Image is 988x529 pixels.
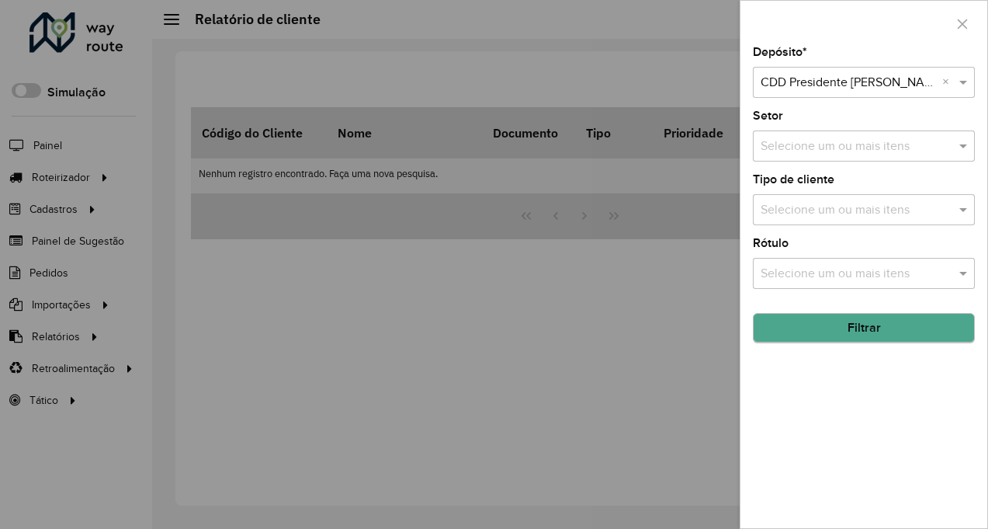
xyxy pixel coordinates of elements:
button: Filtrar [753,313,975,343]
label: Setor [753,106,783,125]
label: Tipo de cliente [753,170,834,189]
span: Clear all [942,73,955,92]
label: Depósito [753,43,807,61]
label: Rótulo [753,234,789,252]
